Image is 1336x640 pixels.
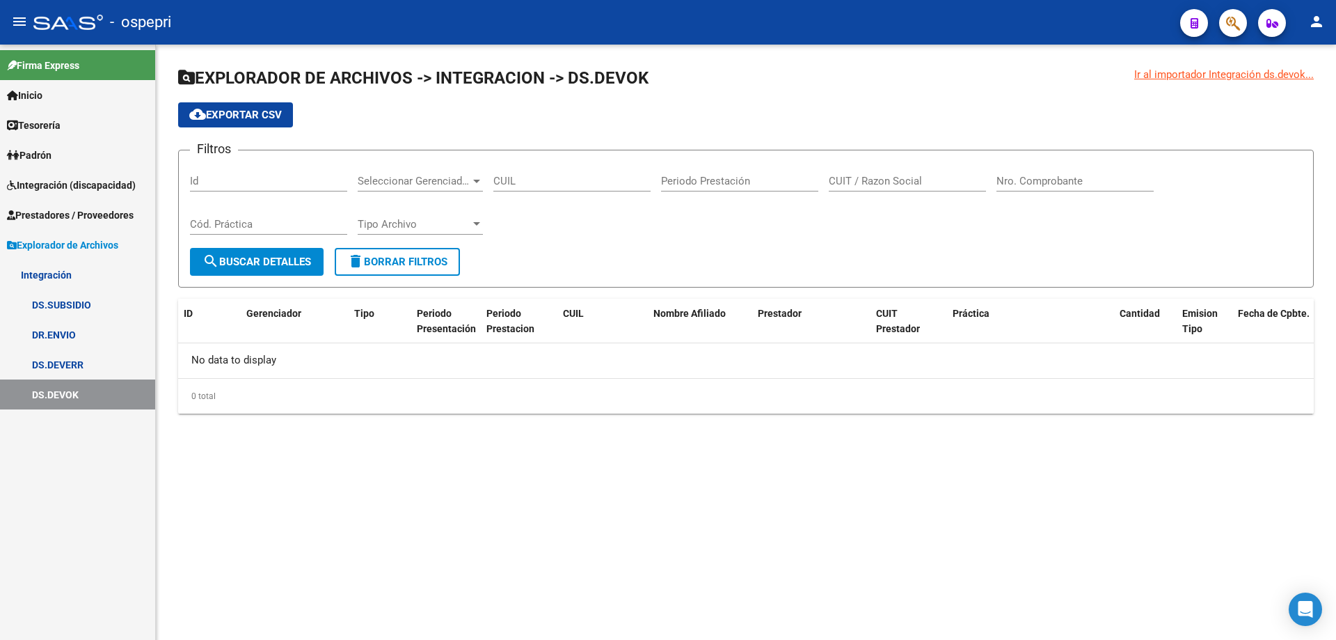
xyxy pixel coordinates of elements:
datatable-header-cell: Prestador [752,299,870,345]
datatable-header-cell: CUIT Prestador [870,299,947,345]
span: Seleccionar Gerenciador [358,175,470,187]
datatable-header-cell: CUIL [557,299,648,345]
h3: Filtros [190,139,238,159]
span: Tesorería [7,118,61,133]
span: Tipo Archivo [358,218,470,231]
span: ID [184,308,193,319]
span: CUIL [563,308,584,319]
span: - ospepri [110,7,171,38]
mat-icon: cloud_download [189,106,206,123]
span: Integración (discapacidad) [7,178,136,193]
div: No data to display [178,343,1314,378]
span: Firma Express [7,58,79,73]
span: Prestadores / Proveedores [7,208,134,223]
span: Nombre Afiliado [653,308,726,319]
span: Fecha de Cpbte. [1238,308,1310,319]
span: Explorador de Archivos [7,237,118,253]
button: Borrar Filtros [335,248,460,276]
span: Borrar Filtros [347,256,447,268]
span: CUIT Prestador [876,308,920,335]
datatable-header-cell: Práctica [947,299,1114,345]
span: Práctica [953,308,989,319]
span: Emision Tipo [1182,308,1218,335]
button: Buscar Detalles [190,248,324,276]
span: Buscar Detalles [202,256,311,268]
span: Cantidad [1120,308,1160,319]
datatable-header-cell: Cantidad [1114,299,1177,345]
datatable-header-cell: Tipo [349,299,411,345]
datatable-header-cell: ID [178,299,241,345]
datatable-header-cell: Emision Tipo [1177,299,1232,345]
span: Gerenciador [246,308,301,319]
mat-icon: menu [11,13,28,30]
span: Padrón [7,148,51,163]
div: 0 total [178,379,1314,414]
span: Exportar CSV [189,109,282,121]
span: EXPLORADOR DE ARCHIVOS -> INTEGRACION -> DS.DEVOK [178,68,649,88]
button: Exportar CSV [178,102,293,127]
mat-icon: person [1308,13,1325,30]
span: Periodo Presentación [417,308,476,335]
datatable-header-cell: Nombre Afiliado [648,299,752,345]
div: Open Intercom Messenger [1289,593,1322,626]
datatable-header-cell: Periodo Presentación [411,299,481,345]
datatable-header-cell: Periodo Prestacion [481,299,557,345]
span: Periodo Prestacion [486,308,534,335]
span: Tipo [354,308,374,319]
datatable-header-cell: Gerenciador [241,299,349,345]
mat-icon: search [202,253,219,270]
span: Prestador [758,308,802,319]
mat-icon: delete [347,253,364,270]
div: Ir al importador Integración ds.devok... [1134,67,1314,82]
span: Inicio [7,88,42,103]
datatable-header-cell: Fecha de Cpbte. [1232,299,1330,345]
